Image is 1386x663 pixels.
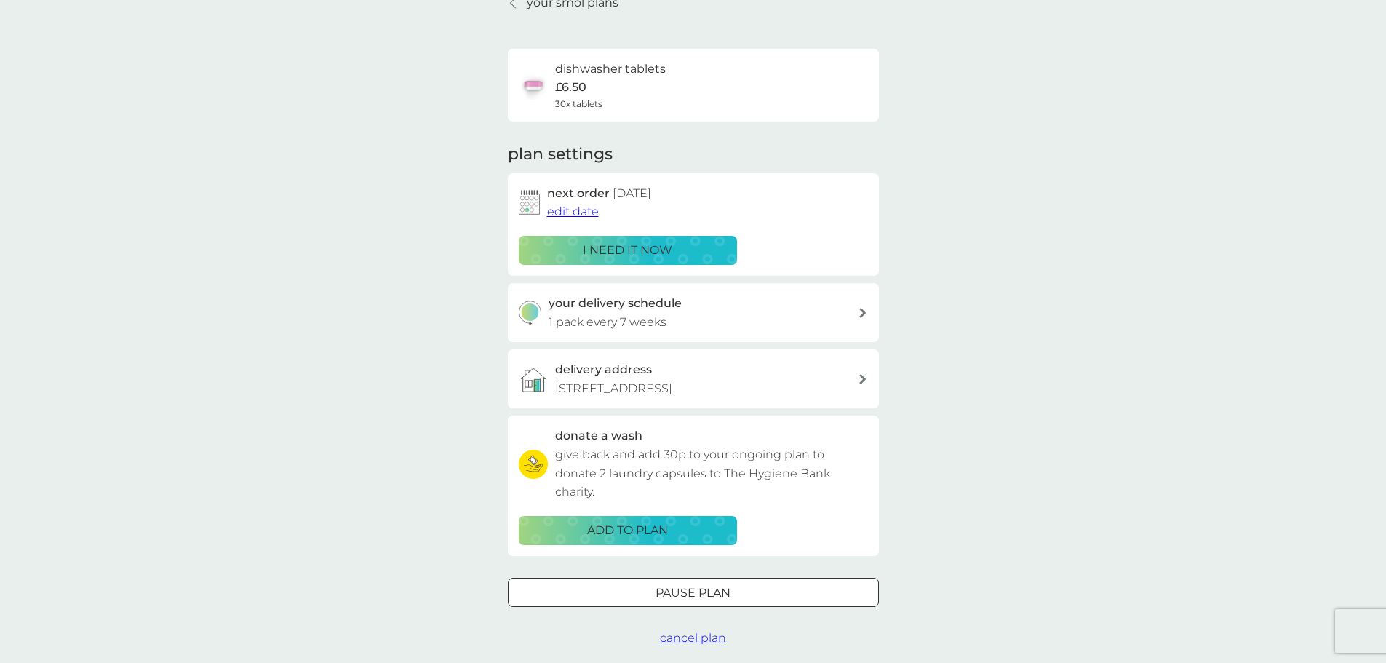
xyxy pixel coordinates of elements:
h3: donate a wash [555,426,642,445]
h3: delivery address [555,360,652,379]
span: [DATE] [613,186,651,200]
h2: plan settings [508,143,613,166]
p: 1 pack every 7 weeks [549,313,666,332]
img: dishwasher tablets [519,71,548,100]
a: delivery address[STREET_ADDRESS] [508,349,879,408]
button: edit date [547,202,599,221]
p: ADD TO PLAN [587,521,668,540]
span: 30x tablets [555,97,602,111]
p: give back and add 30p to your ongoing plan to donate 2 laundry capsules to The Hygiene Bank charity. [555,445,868,501]
h6: dishwasher tablets [555,60,666,79]
h3: your delivery schedule [549,294,682,313]
button: ADD TO PLAN [519,516,737,545]
span: edit date [547,205,599,218]
button: cancel plan [660,629,726,648]
p: [STREET_ADDRESS] [555,379,672,398]
p: Pause plan [656,584,730,603]
span: cancel plan [660,631,726,645]
p: £6.50 [555,78,586,97]
button: Pause plan [508,578,879,607]
button: your delivery schedule1 pack every 7 weeks [508,283,879,342]
button: i need it now [519,236,737,265]
h2: next order [547,184,651,203]
p: i need it now [583,241,672,260]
